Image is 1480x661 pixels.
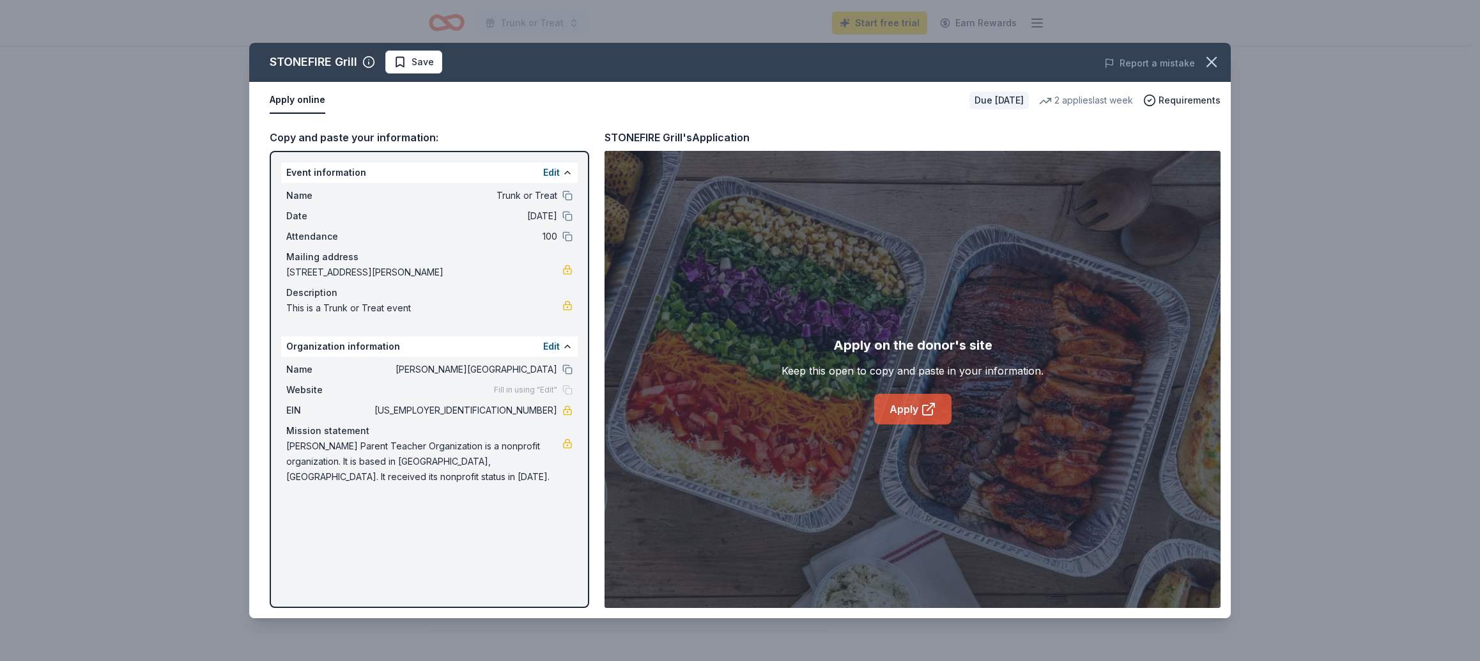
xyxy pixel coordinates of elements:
[286,423,573,439] div: Mission statement
[286,188,372,203] span: Name
[494,385,557,395] span: Fill in using "Edit"
[372,362,557,377] span: [PERSON_NAME][GEOGRAPHIC_DATA]
[372,229,557,244] span: 100
[1143,93,1221,108] button: Requirements
[281,336,578,357] div: Organization information
[286,229,372,244] span: Attendance
[543,165,560,180] button: Edit
[412,54,434,70] span: Save
[782,363,1044,378] div: Keep this open to copy and paste in your information.
[543,339,560,354] button: Edit
[1104,56,1195,71] button: Report a mistake
[605,129,750,146] div: STONEFIRE Grill's Application
[1039,93,1133,108] div: 2 applies last week
[372,208,557,224] span: [DATE]
[286,300,562,316] span: This is a Trunk or Treat event
[833,335,992,355] div: Apply on the donor's site
[874,394,952,424] a: Apply
[372,403,557,418] span: [US_EMPLOYER_IDENTIFICATION_NUMBER]
[270,52,357,72] div: STONEFIRE Grill
[286,382,372,398] span: Website
[286,403,372,418] span: EIN
[286,208,372,224] span: Date
[286,265,562,280] span: [STREET_ADDRESS][PERSON_NAME]
[281,162,578,183] div: Event information
[372,188,557,203] span: Trunk or Treat
[385,51,442,74] button: Save
[270,129,589,146] div: Copy and paste your information:
[286,249,573,265] div: Mailing address
[270,87,325,114] button: Apply online
[969,91,1029,109] div: Due [DATE]
[1159,93,1221,108] span: Requirements
[286,285,573,300] div: Description
[286,362,372,377] span: Name
[286,439,562,485] span: [PERSON_NAME] Parent Teacher Organization is a nonprofit organization. It is based in [GEOGRAPHIC...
